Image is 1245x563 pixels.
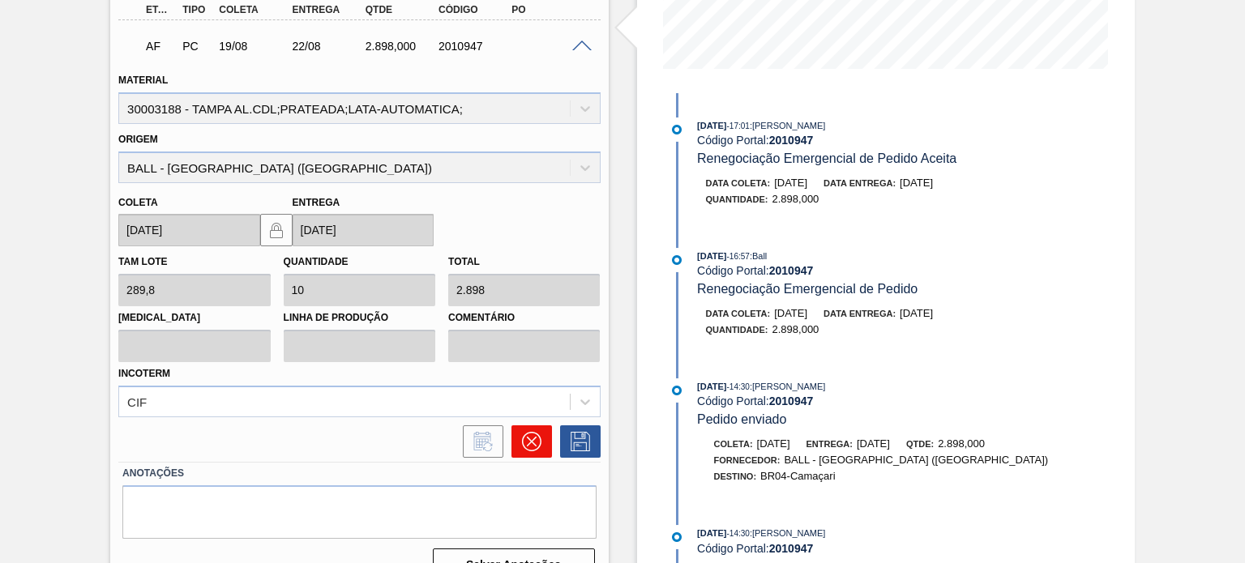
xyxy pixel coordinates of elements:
[750,251,767,261] span: : Ball
[552,425,601,458] div: Salvar Pedido
[118,197,157,208] label: Coleta
[769,264,814,277] strong: 2010947
[714,439,753,449] span: Coleta:
[697,251,726,261] span: [DATE]
[448,256,480,267] label: Total
[727,382,750,391] span: - 14:30
[434,40,515,53] div: 2010947
[727,529,750,538] span: - 14:30
[178,40,215,53] div: Pedido de Compra
[362,4,442,15] div: Qtde
[806,439,853,449] span: Entrega:
[714,471,757,481] span: Destino:
[118,75,168,86] label: Material
[293,214,434,246] input: dd/mm/yyyy
[178,4,215,15] div: Tipo
[697,134,1082,147] div: Código Portal:
[503,425,552,458] div: Cancelar pedido
[706,178,771,188] span: Data coleta:
[750,382,826,391] span: : [PERSON_NAME]
[448,306,600,330] label: Comentário
[706,325,768,335] span: Quantidade :
[507,4,588,15] div: PO
[697,542,1082,555] div: Código Portal:
[727,252,750,261] span: - 16:57
[215,40,295,53] div: 19/08/2025
[672,532,682,542] img: atual
[760,470,835,482] span: BR04-Camaçari
[284,256,349,267] label: Quantidade
[697,121,726,130] span: [DATE]
[697,382,726,391] span: [DATE]
[772,193,819,205] span: 2.898,000
[215,4,295,15] div: Coleta
[706,194,768,204] span: Quantidade :
[142,4,178,15] div: Etapa
[750,528,826,538] span: : [PERSON_NAME]
[118,134,158,145] label: Origem
[289,40,369,53] div: 22/08/2025
[772,323,819,335] span: 2.898,000
[455,425,503,458] div: Informar alteração no pedido
[900,307,933,319] span: [DATE]
[284,306,435,330] label: Linha de Produção
[750,121,826,130] span: : [PERSON_NAME]
[824,309,896,318] span: Data entrega:
[118,256,167,267] label: Tam lote
[706,309,771,318] span: Data coleta:
[769,134,814,147] strong: 2010947
[697,412,786,426] span: Pedido enviado
[697,151,956,165] span: Renegociação Emergencial de Pedido Aceita
[697,528,726,538] span: [DATE]
[757,437,790,450] span: [DATE]
[774,177,807,189] span: [DATE]
[289,4,369,15] div: Entrega
[769,395,814,407] strong: 2010947
[260,214,293,246] button: locked
[769,542,814,555] strong: 2010947
[697,264,1082,277] div: Código Portal:
[293,197,340,208] label: Entrega
[938,437,985,450] span: 2.898,000
[727,122,750,130] span: - 17:01
[697,395,1082,407] div: Código Portal:
[267,220,286,240] img: locked
[672,125,682,134] img: atual
[118,306,270,330] label: [MEDICAL_DATA]
[714,455,781,465] span: Fornecedor:
[824,178,896,188] span: Data entrega:
[146,40,174,53] p: AF
[900,177,933,189] span: [DATE]
[362,40,442,53] div: 2.898,000
[142,28,178,64] div: Aguardando Faturamento
[697,282,918,296] span: Renegociação Emergencial de Pedido
[672,386,682,395] img: atual
[774,307,807,319] span: [DATE]
[672,255,682,265] img: atual
[857,437,890,450] span: [DATE]
[118,214,259,246] input: dd/mm/yyyy
[122,462,596,485] label: Anotações
[906,439,934,449] span: Qtde:
[434,4,515,15] div: Código
[127,395,147,408] div: CIF
[784,454,1048,466] span: BALL - [GEOGRAPHIC_DATA] ([GEOGRAPHIC_DATA])
[118,368,170,379] label: Incoterm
